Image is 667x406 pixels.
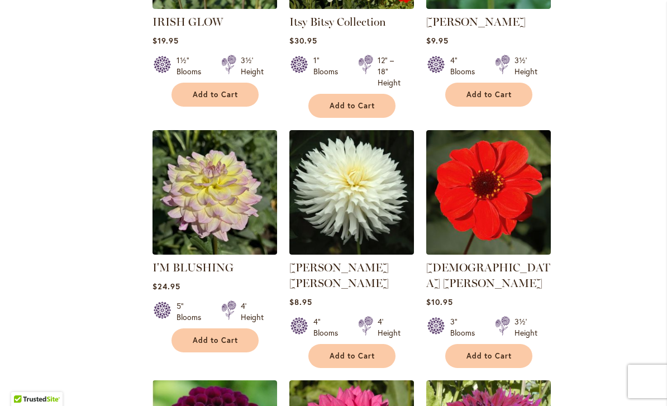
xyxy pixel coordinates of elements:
a: IRISH GLOW [153,1,277,11]
a: IRISH GLOW [153,15,223,28]
img: JAPANESE BISHOP [426,130,551,255]
div: 1" Blooms [313,55,345,88]
img: JACK FROST [289,130,414,255]
a: JAPANESE BISHOP [426,246,551,257]
button: Add to Cart [308,344,396,368]
a: I'M BLUSHING [153,261,234,274]
span: Add to Cart [193,90,239,99]
div: 4' Height [378,316,401,338]
span: $8.95 [289,297,312,307]
span: $24.95 [153,281,180,292]
div: 4" Blooms [450,55,482,77]
div: 4" Blooms [313,316,345,338]
iframe: Launch Accessibility Center [8,366,40,398]
div: 3½' Height [514,316,537,338]
span: $19.95 [153,35,179,46]
span: $30.95 [289,35,317,46]
button: Add to Cart [445,83,532,107]
div: 3½' Height [241,55,264,77]
div: 3" Blooms [450,316,482,338]
a: Itsy Bitsy Collection [289,15,386,28]
div: 4' Height [241,300,264,323]
span: Add to Cart [330,101,375,111]
div: 1½" Blooms [177,55,208,77]
a: [DEMOGRAPHIC_DATA] [PERSON_NAME] [426,261,550,290]
span: $10.95 [426,297,453,307]
span: Add to Cart [466,90,512,99]
a: [PERSON_NAME] [426,15,526,28]
button: Add to Cart [308,94,396,118]
span: Add to Cart [330,351,375,361]
span: Add to Cart [466,351,512,361]
div: 3½' Height [514,55,537,77]
button: Add to Cart [445,344,532,368]
a: JACK FROST [289,246,414,257]
a: Ivanetti [426,1,551,11]
a: I’M BLUSHING [153,246,277,257]
a: [PERSON_NAME] [PERSON_NAME] [289,261,389,290]
div: 5" Blooms [177,300,208,323]
a: Itsy Bitsy Collection [289,1,414,11]
span: Add to Cart [193,336,239,345]
button: Add to Cart [171,328,259,352]
div: 12" – 18" Height [378,55,401,88]
span: $9.95 [426,35,449,46]
button: Add to Cart [171,83,259,107]
img: I’M BLUSHING [153,130,277,255]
